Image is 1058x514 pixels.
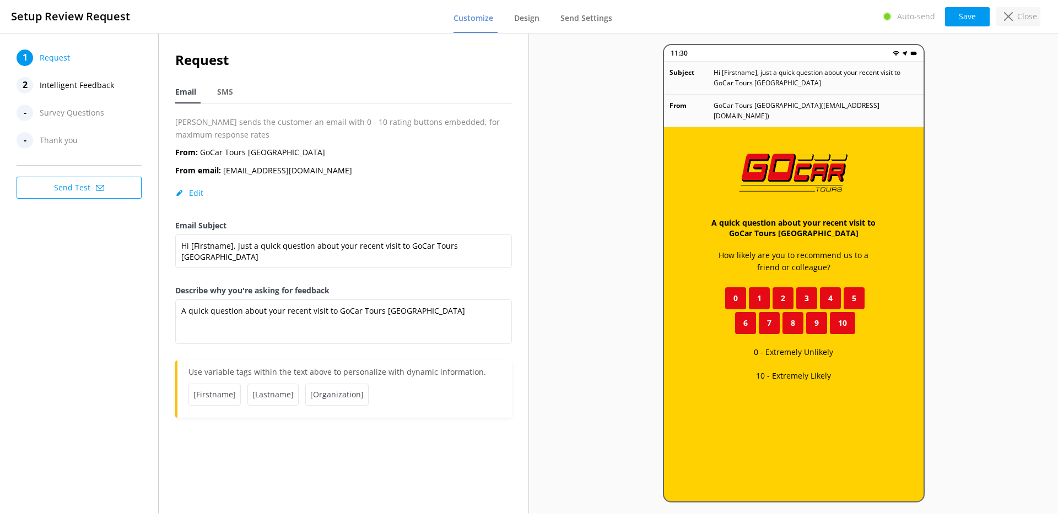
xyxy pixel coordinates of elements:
[754,346,833,358] p: 0 - Extremely Unlikely
[40,77,114,94] span: Intelligent Feedback
[910,50,917,57] img: battery.png
[188,384,241,406] span: [Firstname]
[781,292,785,304] span: 2
[893,50,899,57] img: wifi.png
[40,132,78,149] span: Thank you
[175,146,325,158] p: GoCar Tours [GEOGRAPHIC_DATA]
[175,147,198,157] b: From:
[175,165,352,177] p: [EMAIL_ADDRESS][DOMAIN_NAME]
[560,13,612,24] span: Send Settings
[733,292,738,304] span: 0
[767,317,771,329] span: 7
[714,67,918,88] p: Hi [Firstname], just a quick question about your recent visit to GoCar Tours [GEOGRAPHIC_DATA]
[708,217,879,238] h3: A quick question about your recent visit to GoCar Tours [GEOGRAPHIC_DATA]
[670,67,714,88] p: Subject
[175,165,221,176] b: From email:
[11,8,130,25] h3: Setup Review Request
[175,188,203,199] button: Edit
[670,100,714,121] p: From
[814,317,819,329] span: 9
[708,249,879,274] p: How likely are you to recommend us to a friend or colleague?
[897,10,935,23] p: Auto-send
[305,384,369,406] span: [Organization]
[791,317,795,329] span: 8
[17,177,142,199] button: Send Test
[743,317,748,329] span: 6
[175,220,512,232] label: Email Subject
[17,105,33,121] div: -
[175,86,196,97] span: Email
[756,370,831,382] p: 10 - Extremely Likely
[175,285,512,297] label: Describe why you're asking for feedback
[738,149,849,195] img: 450-1700545547.png
[714,100,918,121] p: GoCar Tours [GEOGRAPHIC_DATA] ( [EMAIL_ADDRESS][DOMAIN_NAME] )
[247,384,299,406] span: [Lastname]
[175,50,512,70] h2: Request
[217,86,233,97] span: SMS
[40,50,70,66] span: Request
[17,132,33,149] div: -
[805,292,809,304] span: 3
[902,50,908,57] img: near-me.png
[454,13,493,24] span: Customize
[17,77,33,94] div: 2
[838,317,847,329] span: 10
[757,292,762,304] span: 1
[175,116,512,141] p: [PERSON_NAME] sends the customer an email with 0 - 10 rating buttons embedded, for maximum respon...
[671,48,688,58] p: 11:30
[175,234,512,268] textarea: Hi [Firstname], just a quick question about your recent visit to GoCar Tours [GEOGRAPHIC_DATA]
[852,292,856,304] span: 5
[828,292,833,304] span: 4
[40,105,104,121] span: Survey Questions
[945,7,990,26] button: Save
[1017,10,1037,23] p: Close
[17,50,33,66] div: 1
[188,366,501,384] p: Use variable tags within the text above to personalize with dynamic information.
[514,13,539,24] span: Design
[175,299,512,344] textarea: A quick question about your recent visit to GoCar Tours [GEOGRAPHIC_DATA]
